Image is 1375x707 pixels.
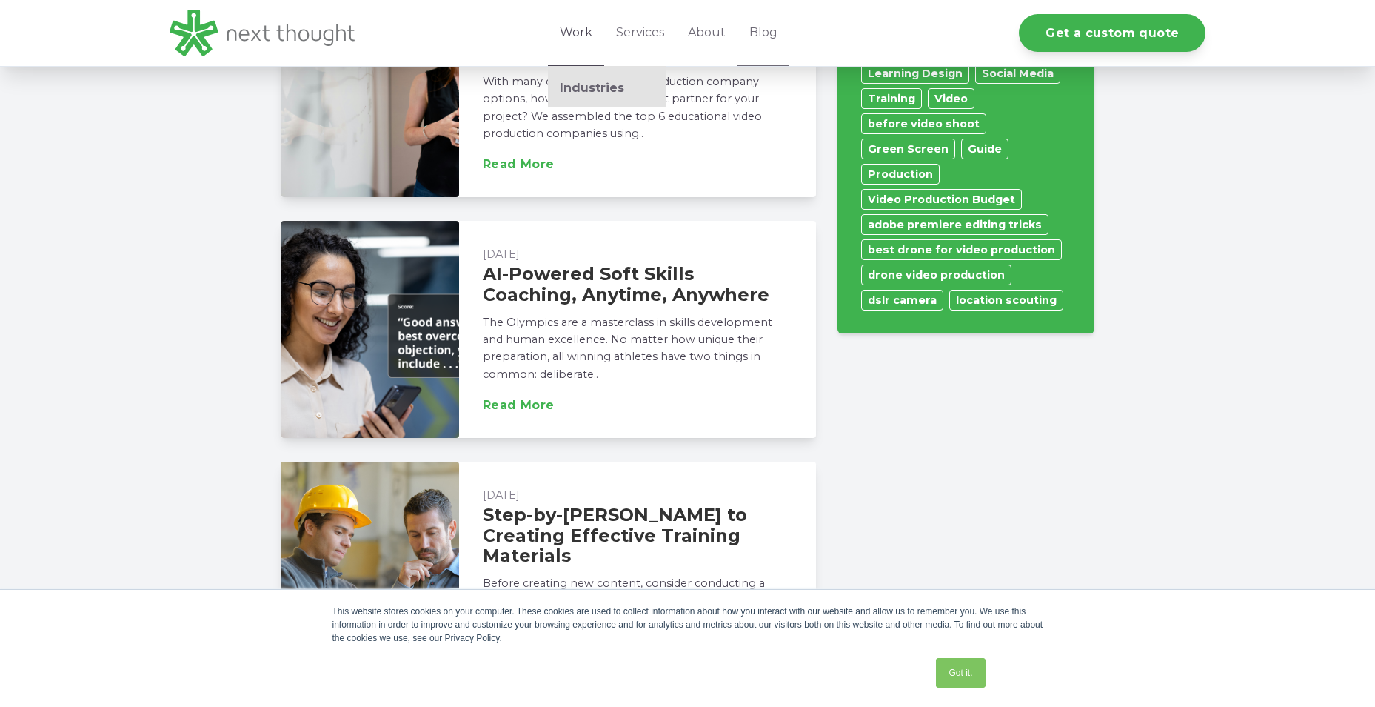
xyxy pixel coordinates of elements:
[861,63,969,84] a: Learning Design
[861,88,922,109] a: Training
[483,73,793,143] p: With many educational video production company options, how do you find the right partner for you...
[975,63,1060,84] a: Social Media
[861,113,986,134] a: before video shoot
[861,239,1062,260] a: best drone for video production
[332,605,1043,645] div: This website stores cookies on your computer. These cookies are used to collect information about...
[861,290,943,311] a: dslr camera
[861,189,1022,210] a: Video Production Budget
[861,214,1048,235] a: adobe premiere editing tricks
[936,658,985,688] a: Got it.
[548,81,666,96] a: Industries
[170,10,355,56] img: LG - NextThought Logo
[861,164,940,185] a: Production
[483,159,555,170] a: Read More
[949,290,1063,311] a: location scouting
[861,139,955,159] a: Green Screen
[928,88,974,109] a: Video
[483,575,793,645] p: Before creating new content, consider conducting a skills gap analysis to identify opportunities ...
[483,248,520,261] label: [DATE]
[483,488,520,502] label: [DATE]
[483,263,769,305] a: AI-Powered Soft Skills Coaching, Anytime, Anywhere
[483,504,747,566] a: Step-by-[PERSON_NAME] to Creating Effective Training Materials
[1019,14,1205,52] a: Get a custom quote
[961,139,1008,159] a: Guide
[861,265,1011,285] a: drone video production
[483,314,793,384] p: The Olympics are a masterclass in skills development and human excellence. No matter how unique t...
[483,399,555,411] a: Read More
